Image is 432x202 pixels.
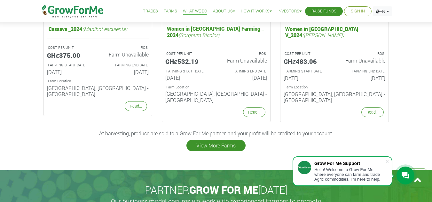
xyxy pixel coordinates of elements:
h6: [DATE] [47,69,93,75]
i: (Manihot esculenta) [82,26,127,32]
a: Sign In [351,8,365,15]
h5: GHȼ483.06 [284,57,330,65]
h6: [DATE] [103,69,149,75]
p: Location of Farm [166,85,266,90]
h5: GHȼ532.19 [165,57,211,65]
h5: GHȼ375.00 [47,51,93,59]
h6: [DATE] [284,75,330,81]
h6: [DATE] [165,75,211,81]
p: Location of Farm [285,85,384,90]
p: At harvesting, produce are sold to a Grow For Me partner, and your profit will be credited to you... [44,130,388,137]
a: Read... [243,107,265,117]
h6: [DATE] [339,75,385,81]
p: Estimated Farming Start Date [48,63,92,68]
p: A unit is a quarter of an Acre [285,51,329,56]
p: Estimated Farming End Date [340,69,384,74]
h5: Women in [GEOGRAPHIC_DATA] V_2024 [284,24,385,40]
h6: Farm Unavailable [221,57,267,64]
div: Grow For Me Support [314,161,385,166]
p: A unit is a quarter of an Acre [166,51,210,56]
p: ROS [104,45,148,50]
h5: Women in [GEOGRAPHIC_DATA] Farming _ 2024 [165,24,267,39]
a: Farms [164,8,177,15]
h6: [GEOGRAPHIC_DATA], [GEOGRAPHIC_DATA] - [GEOGRAPHIC_DATA] [284,91,385,103]
a: About Us [213,8,235,15]
i: ([PERSON_NAME]) [302,32,344,38]
h2: PARTNER [DATE] [41,184,391,196]
a: Trades [143,8,158,15]
h6: [GEOGRAPHIC_DATA], [GEOGRAPHIC_DATA] - [GEOGRAPHIC_DATA] [165,91,267,103]
a: View More Farms [186,140,246,151]
h6: [GEOGRAPHIC_DATA], [GEOGRAPHIC_DATA] - [GEOGRAPHIC_DATA] [47,85,149,97]
a: Read... [125,101,147,111]
a: How it Works [241,8,272,15]
div: Hello! Welcome to Grow For Me where everyone can farm and trade Agric commodities. I'm here to help. [314,167,385,182]
p: A unit is a quarter of an Acre [48,45,92,50]
h6: [DATE] [221,75,267,81]
i: (Sorghum Bicolor) [178,32,219,38]
span: GROW FOR ME [189,183,258,197]
a: What We Do [183,8,207,15]
p: ROS [340,51,384,56]
h6: Farm Unavailable [103,51,149,57]
a: Investors [278,8,302,15]
p: Estimated Farming Start Date [166,69,210,74]
a: EN [373,6,392,16]
p: Estimated Farming End Date [104,63,148,68]
h6: Farm Unavailable [339,57,385,64]
p: Estimated Farming Start Date [285,69,329,74]
a: Read... [361,107,384,117]
p: ROS [222,51,266,56]
h5: Cassava _2024 [47,24,149,34]
p: Location of Farm [48,79,148,84]
p: Estimated Farming End Date [222,69,266,74]
a: Raise Funds [311,8,336,15]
